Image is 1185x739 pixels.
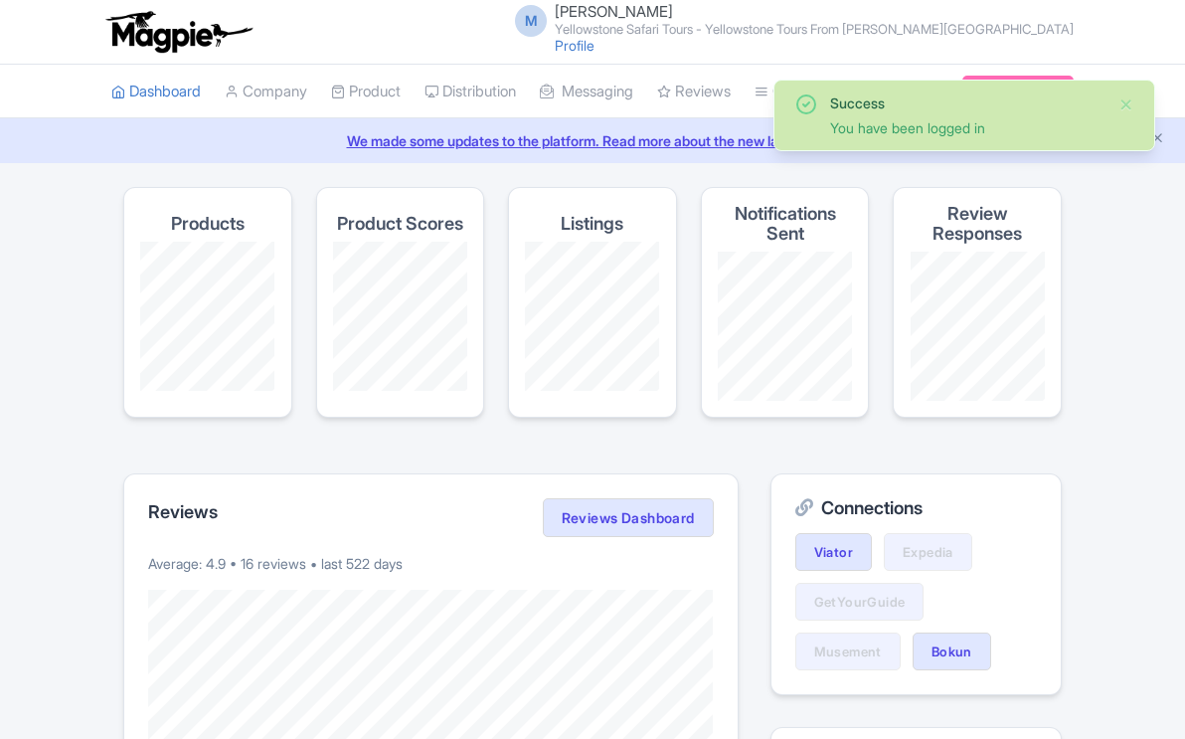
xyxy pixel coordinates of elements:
a: We made some updates to the platform. Read more about the new layout [12,130,1173,151]
a: Musement [795,633,901,670]
button: Close [1118,92,1134,116]
a: Subscription [962,76,1074,105]
img: logo-ab69f6fb50320c5b225c76a69d11143b.png [101,10,255,54]
h2: Reviews [148,502,218,522]
small: Yellowstone Safari Tours - Yellowstone Tours From [PERSON_NAME][GEOGRAPHIC_DATA] [555,23,1074,36]
a: Viator [795,533,872,571]
a: Dashboard [111,65,201,119]
a: Distribution [424,65,516,119]
a: Reviews Dashboard [543,498,714,538]
a: Expedia [884,533,972,571]
span: [PERSON_NAME] [555,2,673,21]
h2: Connections [795,498,1037,518]
h4: Products [171,214,245,234]
h4: Listings [561,214,623,234]
a: M [PERSON_NAME] Yellowstone Safari Tours - Yellowstone Tours From [PERSON_NAME][GEOGRAPHIC_DATA] [503,4,1074,36]
a: Other [755,65,809,119]
a: Product [331,65,401,119]
div: You have been logged in [830,117,1102,138]
p: Average: 4.9 • 16 reviews • last 522 days [148,553,714,574]
div: Success [830,92,1102,113]
h4: Review Responses [910,204,1045,244]
h4: Notifications Sent [718,204,853,244]
span: M [515,5,547,37]
a: Company [225,65,307,119]
h4: Product Scores [337,214,463,234]
a: Profile [555,37,594,54]
a: Bokun [913,633,991,670]
button: Close announcement [1150,128,1165,151]
a: Messaging [540,65,633,119]
a: Reviews [657,65,731,119]
a: GetYourGuide [795,583,925,621]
